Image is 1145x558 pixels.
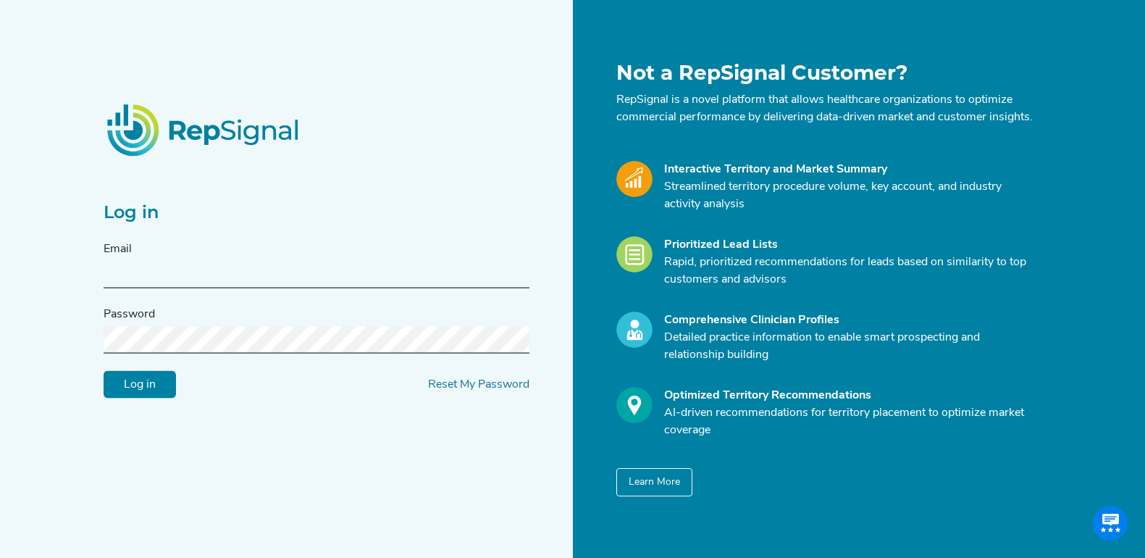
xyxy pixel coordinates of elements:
img: Optimize_Icon.261f85db.svg [616,387,653,423]
div: Prioritized Lead Lists [664,236,1033,254]
img: Profile_Icon.739e2aba.svg [616,312,653,348]
p: RepSignal is a novel platform that allows healthcare organizations to optimize commercial perform... [616,91,1033,126]
label: Email [104,241,132,258]
h2: Log in [104,202,529,223]
div: Optimized Territory Recommendations [664,387,1033,404]
div: Interactive Territory and Market Summary [664,161,1033,178]
p: Rapid, prioritized recommendations for leads based on similarity to top customers and advisors [664,254,1033,288]
img: Leads_Icon.28e8c528.svg [616,236,653,272]
img: RepSignalLogo.20539ed3.png [89,86,319,173]
button: Learn More [616,468,692,496]
p: AI-driven recommendations for territory placement to optimize market coverage [664,404,1033,439]
h1: Not a RepSignal Customer? [616,61,1033,86]
input: Log in [104,371,176,399]
p: Detailed practice information to enable smart prospecting and relationship building [664,329,1033,364]
img: Market_Icon.a700a4ad.svg [616,161,653,197]
label: Password [104,306,155,323]
div: Comprehensive Clinician Profiles [664,312,1033,329]
p: Streamlined territory procedure volume, key account, and industry activity analysis [664,178,1033,213]
a: Reset My Password [428,379,529,391]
